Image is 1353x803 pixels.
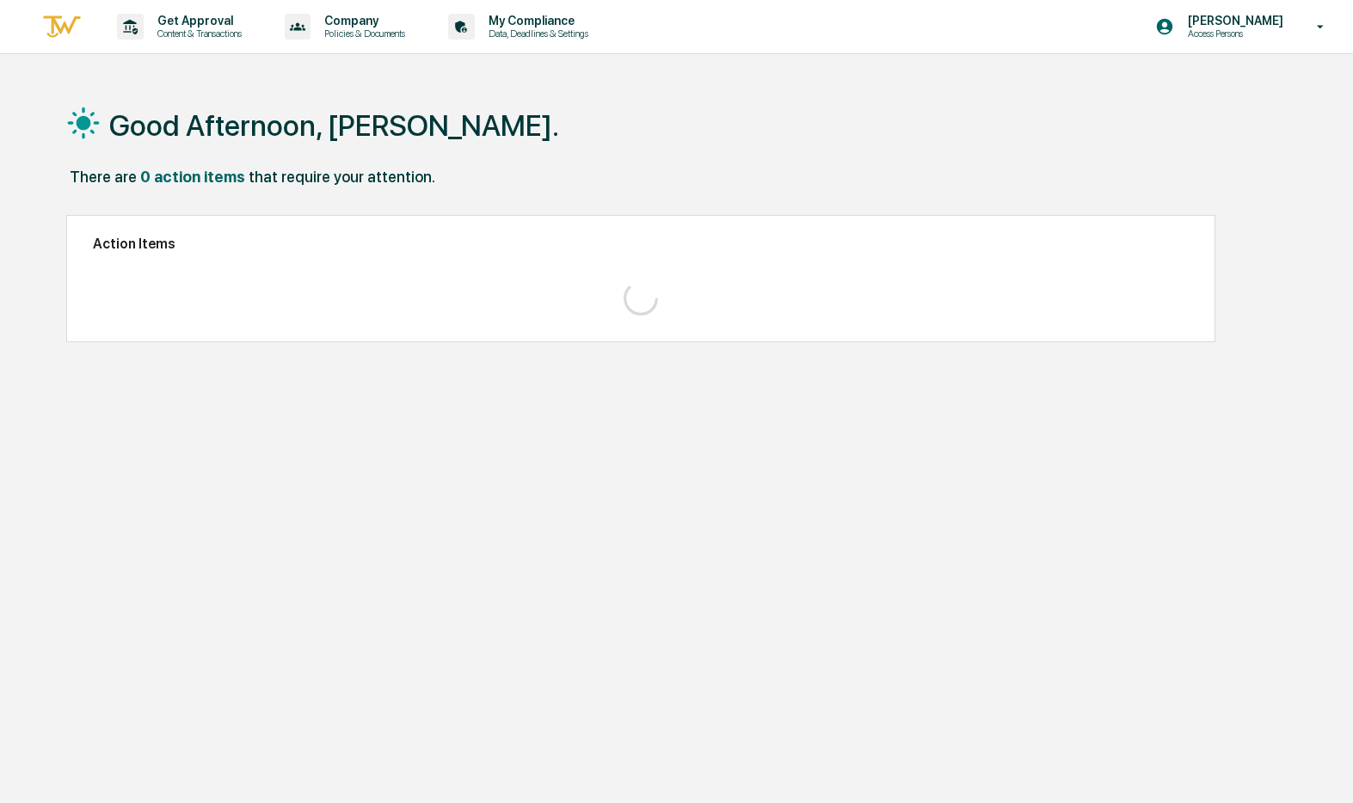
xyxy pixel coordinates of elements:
img: logo [41,13,83,41]
p: Content & Transactions [144,28,250,40]
p: Get Approval [144,14,250,28]
p: Access Persons [1174,28,1292,40]
h2: Action Items [93,236,1189,252]
p: My Compliance [475,14,597,28]
p: Data, Deadlines & Settings [475,28,597,40]
div: that require your attention. [249,168,435,186]
p: Company [311,14,414,28]
div: 0 action items [140,168,245,186]
div: There are [70,168,137,186]
p: [PERSON_NAME] [1174,14,1292,28]
h1: Good Afternoon, [PERSON_NAME]. [109,108,559,143]
p: Policies & Documents [311,28,414,40]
